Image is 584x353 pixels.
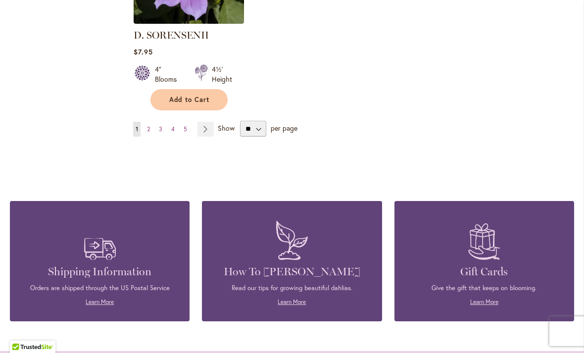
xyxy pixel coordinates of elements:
[409,265,559,279] h4: Gift Cards
[25,265,175,279] h4: Shipping Information
[217,265,367,279] h4: How To [PERSON_NAME]
[25,284,175,293] p: Orders are shipped through the US Postal Service
[181,122,190,137] a: 5
[7,318,35,346] iframe: Launch Accessibility Center
[278,298,306,305] a: Learn More
[184,125,187,133] span: 5
[171,125,175,133] span: 4
[212,64,232,84] div: 4½' Height
[470,298,498,305] a: Learn More
[147,125,150,133] span: 2
[134,47,153,56] span: $7.95
[409,284,559,293] p: Give the gift that keeps on blooming.
[136,125,138,133] span: 1
[159,125,162,133] span: 3
[271,123,297,133] span: per page
[169,122,177,137] a: 4
[169,96,210,104] span: Add to Cart
[86,298,114,305] a: Learn More
[218,123,235,133] span: Show
[134,16,244,26] a: D. SORENSENII
[217,284,367,293] p: Read our tips for growing beautiful dahlias.
[155,64,183,84] div: 4" Blooms
[150,89,228,110] button: Add to Cart
[134,29,209,41] a: D. SORENSENII
[145,122,152,137] a: 2
[156,122,165,137] a: 3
